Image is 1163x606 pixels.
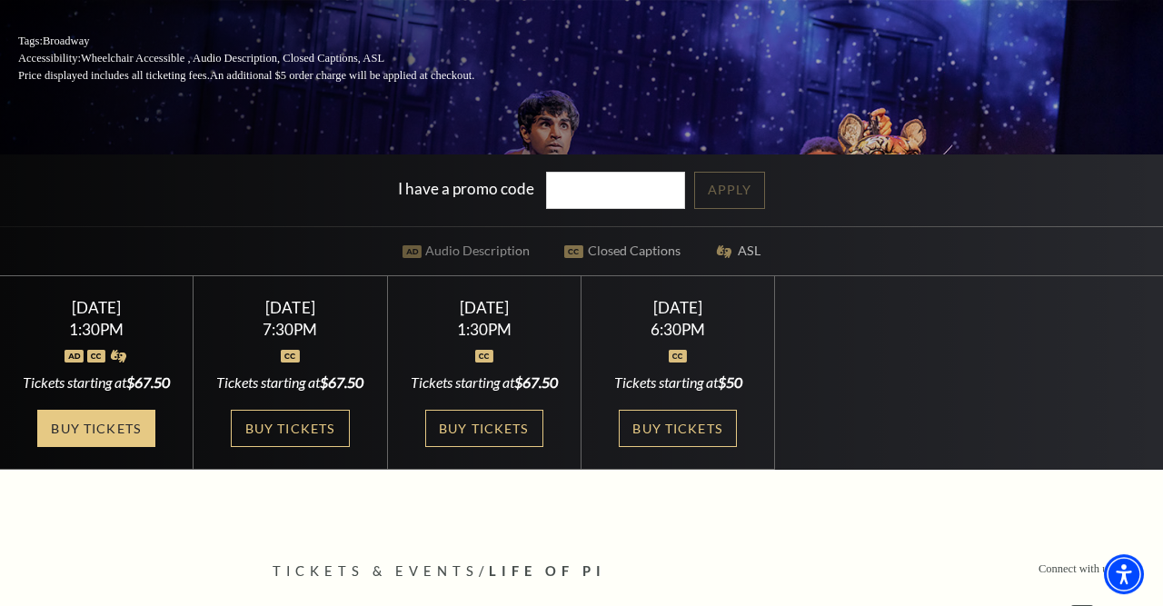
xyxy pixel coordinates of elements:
div: 1:30PM [409,322,559,337]
span: $67.50 [126,373,170,391]
span: Life of Pi [489,563,606,579]
div: [DATE] [22,298,172,317]
div: Tickets starting at [22,373,172,392]
span: Wheelchair Accessible , Audio Description, Closed Captions, ASL [81,52,384,65]
p: Accessibility: [18,50,518,67]
p: / [273,561,890,583]
a: Buy Tickets [231,410,349,447]
span: An additional $5 order charge will be applied at checkout. [210,69,474,82]
span: $67.50 [514,373,558,391]
p: Price displayed includes all ticketing fees. [18,67,518,84]
div: Tickets starting at [215,373,365,392]
p: Connect with us on [1039,561,1127,578]
p: Tags: [18,33,518,50]
div: Tickets starting at [603,373,753,392]
a: Buy Tickets [37,410,155,447]
span: Tickets & Events [273,563,479,579]
div: Accessibility Menu [1104,554,1144,594]
div: Tickets starting at [409,373,559,392]
div: 1:30PM [22,322,172,337]
div: [DATE] [409,298,559,317]
a: Buy Tickets [619,410,737,447]
div: 6:30PM [603,322,753,337]
span: $67.50 [320,373,363,391]
div: 7:30PM [215,322,365,337]
span: Broadway [43,35,90,47]
div: [DATE] [215,298,365,317]
a: Buy Tickets [425,410,543,447]
div: [DATE] [603,298,753,317]
label: I have a promo code [398,179,534,198]
span: $50 [718,373,742,391]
